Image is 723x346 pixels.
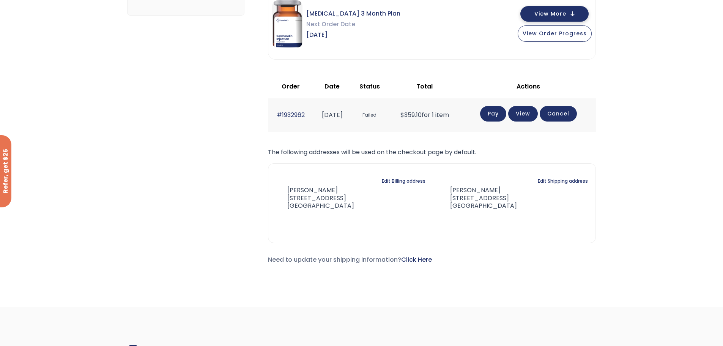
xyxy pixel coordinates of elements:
a: Edit Billing address [382,176,425,186]
span: Date [324,82,340,91]
p: The following addresses will be used on the checkout page by default. [268,147,596,158]
span: [MEDICAL_DATA] 3 Month Plan [306,8,400,19]
a: Edit Shipping address [538,176,588,186]
a: Cancel [540,106,577,122]
time: [DATE] [322,111,343,119]
address: [PERSON_NAME] [STREET_ADDRESS] [GEOGRAPHIC_DATA] [438,186,517,210]
button: View Order Progress [518,25,592,42]
span: Order [282,82,300,91]
address: [PERSON_NAME] [STREET_ADDRESS] [GEOGRAPHIC_DATA] [276,186,354,210]
span: $ [400,111,404,119]
span: Next Order Date [306,19,400,30]
span: Failed [354,108,384,122]
span: [DATE] [306,30,400,40]
a: #1932962 [277,111,305,119]
a: Click Here [401,255,432,264]
span: View More [534,11,566,16]
span: Total [416,82,433,91]
span: Actions [517,82,540,91]
span: Status [359,82,380,91]
span: Need to update your shipping information? [268,255,432,264]
a: View [508,106,538,122]
span: View Order Progress [523,30,587,37]
a: Pay [480,106,506,122]
button: View More [520,6,589,22]
span: 359.10 [400,111,422,119]
img: sermorelin [272,0,302,48]
td: for 1 item [388,98,461,131]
